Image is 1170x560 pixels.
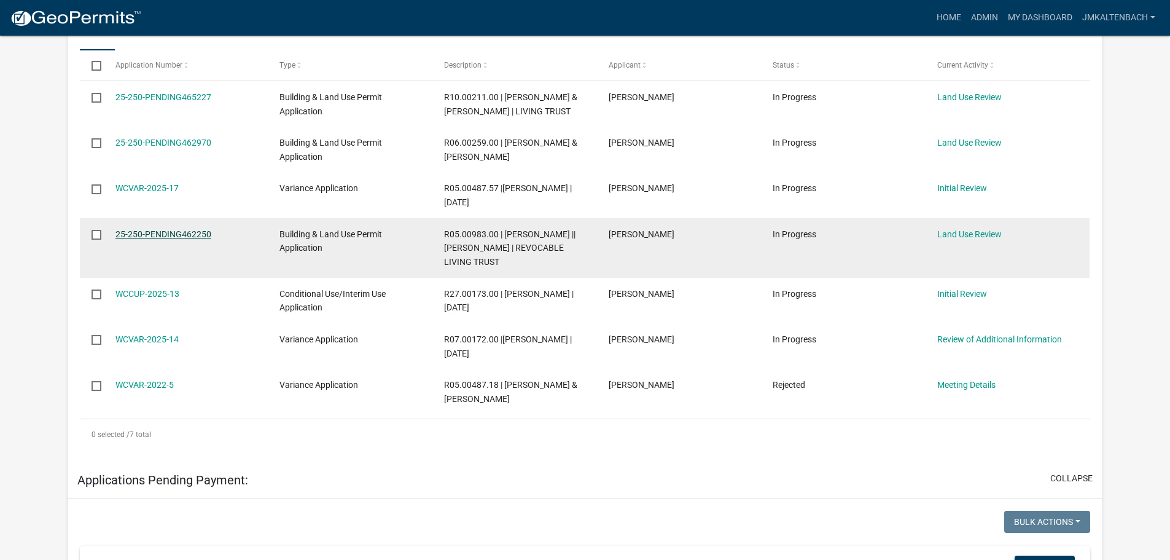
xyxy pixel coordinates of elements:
[1050,472,1093,485] button: collapse
[1004,511,1090,533] button: Bulk Actions
[115,380,174,390] a: WCVAR-2022-5
[937,380,996,390] a: Meeting Details
[937,289,987,299] a: Initial Review
[279,61,295,69] span: Type
[279,380,358,390] span: Variance Application
[609,138,674,148] span: Melinda Smith
[77,473,248,487] h5: Applications Pending Payment:
[937,229,1002,239] a: Land Use Review
[773,229,816,239] span: In Progress
[279,289,386,313] span: Conditional Use/Interim Use Application
[115,289,179,299] a: WCCUP-2025-13
[609,380,674,390] span: Shari Bartlett
[596,50,761,80] datatable-header-cell: Applicant
[115,229,211,239] a: 25-250-PENDING462250
[279,183,358,193] span: Variance Application
[937,61,988,69] span: Current Activity
[926,50,1090,80] datatable-header-cell: Current Activity
[92,430,130,439] span: 0 selected /
[966,6,1003,30] a: Admin
[937,334,1062,344] a: Review of Additional Information
[773,334,816,344] span: In Progress
[444,92,577,116] span: R10.00211.00 | CHARLES G & MARLENE J MAYHEW | LIVING TRUST
[773,183,816,193] span: In Progress
[609,334,674,344] span: Shawn Jacob Conrad
[279,334,358,344] span: Variance Application
[115,334,179,344] a: WCVAR-2025-14
[268,50,432,80] datatable-header-cell: Type
[773,61,794,69] span: Status
[773,92,816,102] span: In Progress
[773,380,805,390] span: Rejected
[279,92,382,116] span: Building & Land Use Permit Application
[609,289,674,299] span: Brandon
[444,138,577,162] span: R06.00259.00 | STEVEN M & STACY J MILLER
[80,419,1090,450] div: 7 total
[115,92,211,102] a: 25-250-PENDING465227
[444,61,482,69] span: Description
[937,183,987,193] a: Initial Review
[444,229,575,267] span: R05.00983.00 | COLE L ROEMER || JAMES D ROEMER | REVOCABLE LIVING TRUST
[761,50,926,80] datatable-header-cell: Status
[1077,6,1160,30] a: jmkaltenbach
[279,229,382,253] span: Building & Land Use Permit Application
[773,289,816,299] span: In Progress
[932,6,966,30] a: Home
[609,183,674,193] span: Matthew Ketchum
[773,138,816,148] span: In Progress
[937,92,1002,102] a: Land Use Review
[444,289,574,313] span: R27.00173.00 | Brandon Van Asten | 08/12/2025
[444,334,572,358] span: R07.00172.00 |Shawn Conrad | 06/13/2025
[1003,6,1077,30] a: My Dashboard
[609,229,674,239] span: Jim Roemer
[937,138,1002,148] a: Land Use Review
[80,50,103,80] datatable-header-cell: Select
[279,138,382,162] span: Building & Land Use Permit Application
[432,50,597,80] datatable-header-cell: Description
[115,138,211,148] a: 25-250-PENDING462970
[104,50,268,80] datatable-header-cell: Application Number
[609,61,641,69] span: Applicant
[115,183,179,193] a: WCVAR-2025-17
[444,183,572,207] span: R05.00487.57 |Matthew SKetchum | 08/15/2025
[444,380,577,404] span: R05.00487.18 | David & Susan Metz
[609,92,674,102] span: Jeff Gusa
[115,61,182,69] span: Application Number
